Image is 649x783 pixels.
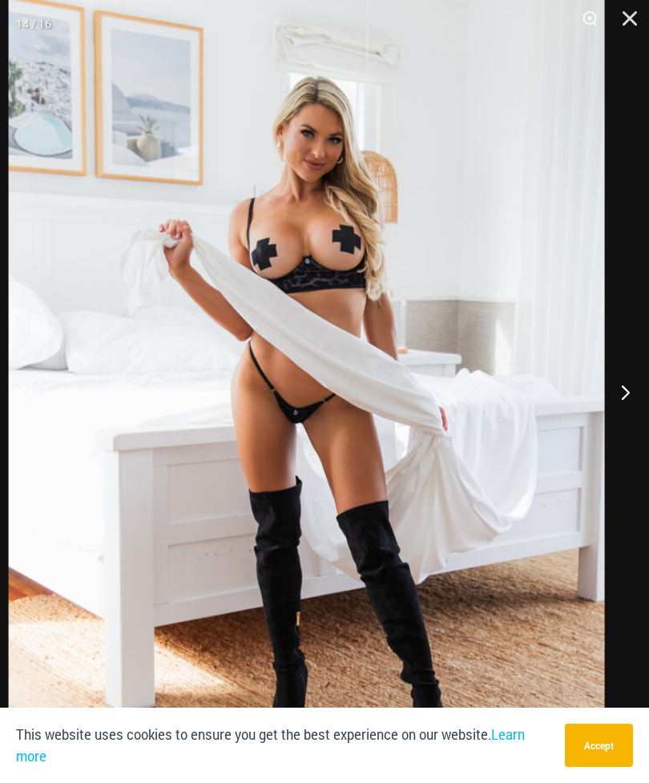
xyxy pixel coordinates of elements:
p: This website uses cookies to ensure you get the best experience on our website. [16,724,553,767]
a: Learn more [16,726,525,765]
button: Next [589,352,649,432]
button: Accept [565,724,633,767]
div: 14 / 16 [16,12,51,36]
